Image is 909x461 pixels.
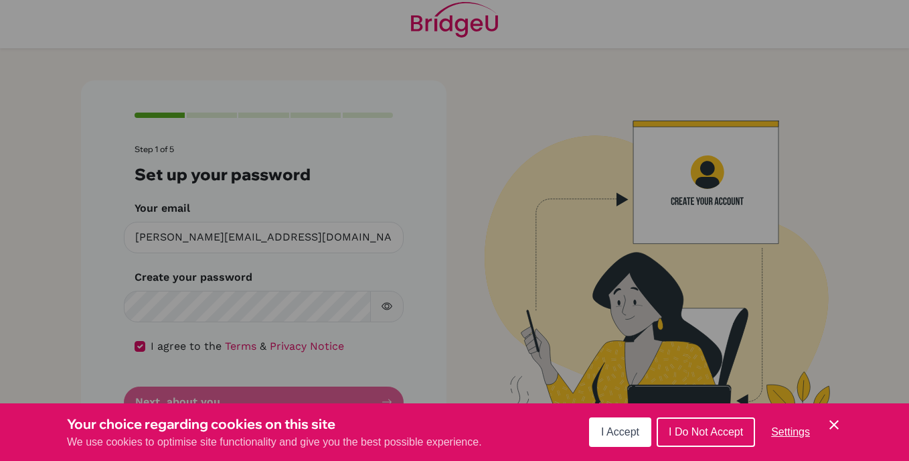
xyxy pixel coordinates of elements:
span: I Do Not Accept [669,426,743,438]
h3: Your choice regarding cookies on this site [67,414,482,434]
button: Settings [760,419,821,446]
span: I Accept [601,426,639,438]
span: Settings [771,426,810,438]
button: I Do Not Accept [657,417,755,447]
button: Save and close [826,417,842,433]
button: I Accept [589,417,651,447]
p: We use cookies to optimise site functionality and give you the best possible experience. [67,434,482,450]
